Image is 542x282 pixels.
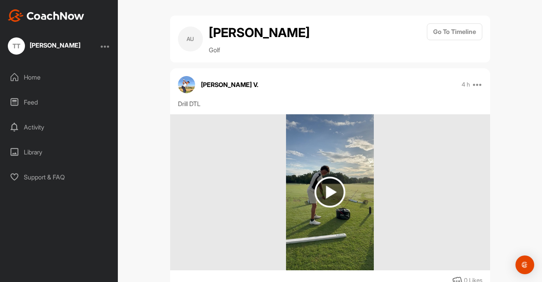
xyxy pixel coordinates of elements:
p: 4 h [462,81,470,89]
p: [PERSON_NAME] V. [201,80,258,89]
h2: [PERSON_NAME] [209,23,310,42]
div: Feed [4,92,114,112]
div: Activity [4,117,114,137]
div: Library [4,142,114,162]
a: Go To Timeline [427,23,482,55]
img: media [286,114,374,270]
div: [PERSON_NAME] [30,42,80,48]
button: Go To Timeline [427,23,482,40]
img: avatar [178,76,195,93]
div: Home [4,67,114,87]
p: Golf [209,45,310,55]
img: play [315,177,345,208]
div: Support & FAQ [4,167,114,187]
div: TT [8,37,25,55]
img: CoachNow [8,9,84,22]
div: AU [178,27,203,51]
div: Drill DTL [178,99,482,108]
div: Open Intercom Messenger [515,255,534,274]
